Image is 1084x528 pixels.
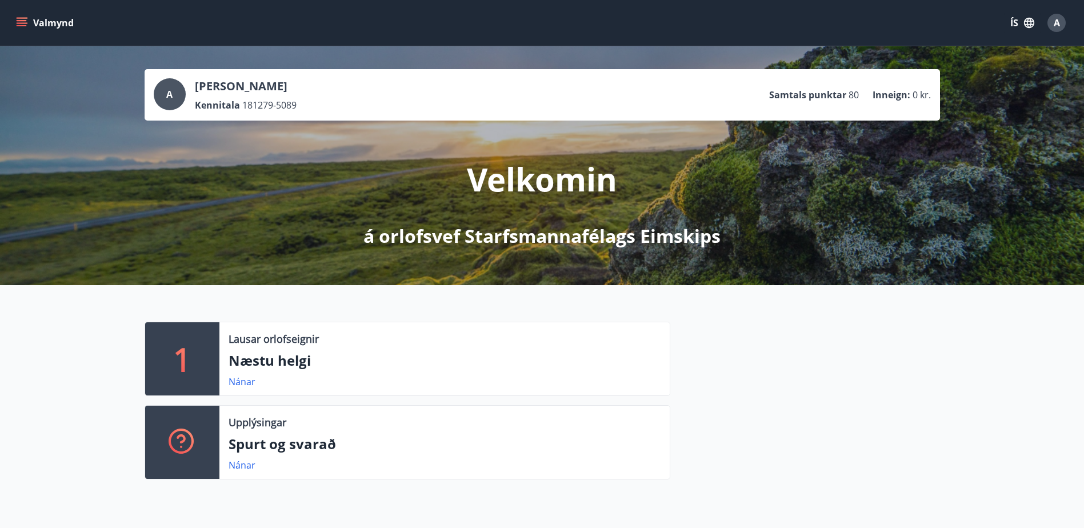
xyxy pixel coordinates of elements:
[229,459,255,471] a: Nánar
[229,434,661,454] p: Spurt og svarað
[195,78,297,94] p: [PERSON_NAME]
[166,88,173,101] span: A
[873,89,910,101] p: Inneign :
[229,351,661,370] p: Næstu helgi
[229,331,319,346] p: Lausar orlofseignir
[363,223,721,249] p: á orlofsvef Starfsmannafélags Eimskips
[229,415,286,430] p: Upplýsingar
[1004,13,1041,33] button: ÍS
[913,89,931,101] span: 0 kr.
[849,89,859,101] span: 80
[1054,17,1060,29] span: A
[467,157,617,201] p: Velkomin
[1043,9,1070,37] button: A
[229,375,255,388] a: Nánar
[173,337,191,381] p: 1
[195,99,240,111] p: Kennitala
[769,89,846,101] p: Samtals punktar
[242,99,297,111] span: 181279-5089
[14,13,78,33] button: menu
